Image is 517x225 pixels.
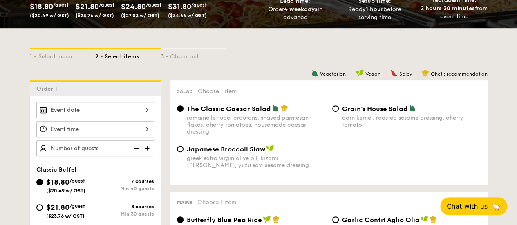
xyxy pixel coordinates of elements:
[95,178,154,184] div: 7 courses
[177,105,184,112] input: The Classic Caesar Saladromaine lettuce, croutons, shaved parmesan flakes, cherry tomatoes, house...
[491,202,501,211] span: 🦙
[281,105,288,112] img: icon-chef-hat.a58ddaea.svg
[95,211,154,217] div: Min 30 guests
[320,71,346,77] span: Vegetarian
[266,145,274,152] img: icon-vegan.f8ff3823.svg
[130,140,142,156] img: icon-reduce.1d2dbef1.svg
[36,140,154,156] input: Number of guests
[338,5,411,22] div: Ready before serving time
[198,88,237,95] span: Choose 1 item
[36,166,77,173] span: Classic Buffet
[142,140,154,156] img: icon-add.58712e84.svg
[177,200,192,205] span: Mains
[431,71,488,77] span: Chef's recommendation
[272,216,280,223] img: icon-chef-hat.a58ddaea.svg
[121,13,159,18] span: ($27.03 w/ GST)
[30,2,53,11] span: $18.80
[342,105,408,113] span: Grain's House Salad
[365,71,380,77] span: Vegan
[76,13,114,18] span: ($23.76 w/ GST)
[187,216,262,224] span: Butterfly Blue Pea Rice
[191,2,207,8] span: /guest
[69,178,85,184] span: /guest
[263,216,271,223] img: icon-vegan.f8ff3823.svg
[53,2,69,8] span: /guest
[46,188,85,194] span: ($20.49 w/ GST)
[30,49,95,61] div: 1 - Select menu
[311,69,318,77] img: icon-vegetarian.fe4039eb.svg
[409,105,416,112] img: icon-vegetarian.fe4039eb.svg
[342,114,481,128] div: corn kernel, roasted sesame dressing, cherry tomato
[36,179,43,185] input: $18.80/guest($20.49 w/ GST)7 coursesMin 40 guests
[259,5,332,22] div: Order in advance
[342,216,419,224] span: Garlic Confit Aglio Olio
[187,145,265,153] span: Japanese Broccoli Slaw
[146,2,161,8] span: /guest
[430,216,437,223] img: icon-chef-hat.a58ddaea.svg
[177,89,193,94] span: Salad
[36,204,43,211] input: $21.80/guest($23.76 w/ GST)8 coursesMin 30 guests
[36,121,154,137] input: Event time
[36,85,60,92] span: Order 1
[99,2,114,8] span: /guest
[420,216,428,223] img: icon-vegan.f8ff3823.svg
[399,71,412,77] span: Spicy
[356,69,364,77] img: icon-vegan.f8ff3823.svg
[46,178,69,187] span: $18.80
[46,213,85,219] span: ($23.76 w/ GST)
[332,105,339,112] input: Grain's House Saladcorn kernel, roasted sesame dressing, cherry tomato
[332,216,339,223] input: Garlic Confit Aglio Oliosuper garlicfied oil, slow baked cherry tomatoes, garden fresh thyme
[418,4,491,21] div: from event time
[46,203,69,212] span: $21.80
[30,13,69,18] span: ($20.49 w/ GST)
[121,2,146,11] span: $24.80
[421,5,475,12] strong: 2 hours 30 minutes
[447,203,488,210] span: Chat with us
[161,49,226,61] div: 3 - Check out
[95,186,154,192] div: Min 40 guests
[197,199,236,206] span: Choose 1 item
[36,102,154,118] input: Event date
[422,69,429,77] img: icon-chef-hat.a58ddaea.svg
[284,6,317,13] strong: 4 weekdays
[95,49,161,61] div: 2 - Select items
[366,6,383,13] strong: 1 hour
[187,105,271,113] span: The Classic Caesar Salad
[187,114,326,135] div: romaine lettuce, croutons, shaved parmesan flakes, cherry tomatoes, housemade caesar dressing
[187,155,326,169] div: greek extra virgin olive oil, kizami [PERSON_NAME], yuzu soy-sesame dressing
[440,197,507,215] button: Chat with us🦙
[272,105,279,112] img: icon-vegetarian.fe4039eb.svg
[390,69,398,77] img: icon-spicy.37a8142b.svg
[76,2,99,11] span: $21.80
[177,146,184,152] input: Japanese Broccoli Slawgreek extra virgin olive oil, kizami [PERSON_NAME], yuzu soy-sesame dressing
[69,203,85,209] span: /guest
[168,2,191,11] span: $31.80
[168,13,207,18] span: ($34.66 w/ GST)
[95,204,154,209] div: 8 courses
[177,216,184,223] input: Butterfly Blue Pea Riceshallots, coriander, supergarlicfied oil, blue pea flower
